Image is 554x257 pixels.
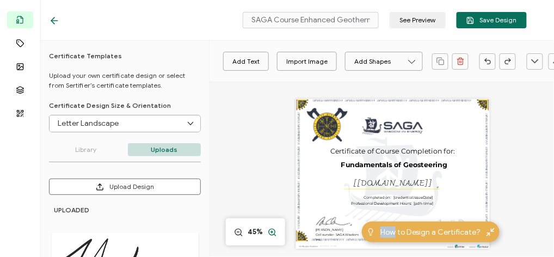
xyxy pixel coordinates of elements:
iframe: Chat Widget [500,205,554,257]
span: How to Design a Certificate? [380,227,481,238]
h6: Certificate Templates [49,52,201,60]
pre: [pdh-time] [414,201,433,206]
button: Add Text [223,52,269,71]
button: See Preview [390,12,446,28]
pre: Certificate of Course Completion for: [330,147,454,155]
pre: [[DOMAIN_NAME]] [353,177,432,191]
div: Import Image [286,52,328,71]
pre: [PERSON_NAME] [316,228,343,231]
button: Add Shapes [345,52,423,71]
button: Upload Design [49,179,201,195]
pre: Professional Development Hours: [351,201,411,206]
p: Uploads [128,143,201,156]
h6: UPLOADED [54,206,199,214]
p: Upload your own certificate design or select from Sertifier’s certificate templates. [49,71,201,90]
span: 45% [246,227,265,237]
span: Save Design [466,16,517,25]
p: Certificate Design Size & Orientation [49,101,201,109]
pre: [[DOMAIN_NAME]] [320,244,337,247]
input: Name your certificate [243,12,379,28]
img: eecda9ca-1517-4c11-9f36-adcb0bb6f919.png [296,244,490,248]
pre: CoFounder- SAGA Wisdom Inc. [316,233,359,242]
pre: Completed on: [364,195,391,200]
img: 6570fe02-9981-4912-9b43-c2e10519b3cd.jpg [433,216,482,232]
pre: Fundamentals of Geosteering [341,161,447,169]
pre: [credential.issueDate] [393,195,433,200]
img: 3fcd005e-d5e3-4716-98eb-46aa7e95737b.jpg [313,216,353,227]
img: minimize-icon.svg [487,228,495,236]
img: 68edd83c-9f10-4617-bee6-5f851475c713.png [362,118,423,135]
button: Save Design [457,12,527,28]
input: Select [50,115,200,132]
p: Library [49,143,122,156]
